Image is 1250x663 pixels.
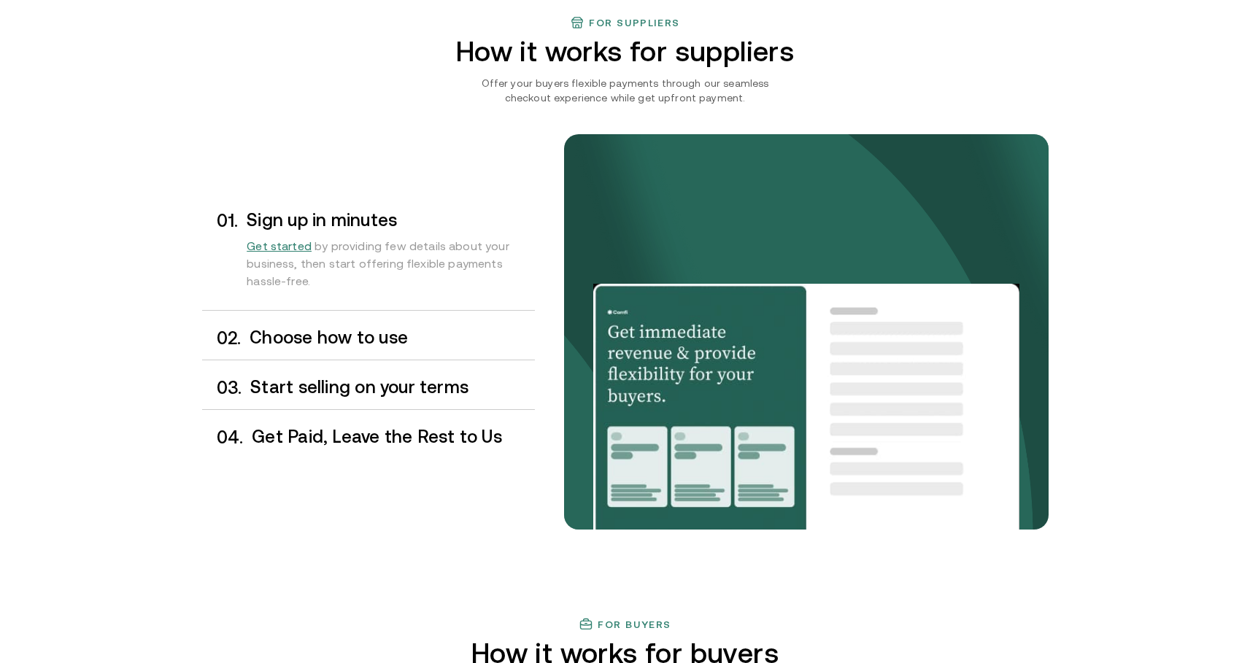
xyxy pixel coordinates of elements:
img: finance [579,617,593,632]
img: Your payments collected on time. [593,284,1019,530]
h3: Start selling on your terms [250,378,534,397]
img: finance [570,15,585,30]
h3: Get Paid, Leave the Rest to Us [252,427,534,446]
h3: For suppliers [589,17,680,28]
div: 0 4 . [202,427,244,447]
div: 0 3 . [202,378,242,398]
h3: Choose how to use [250,328,534,347]
p: Offer your buyers flexible payments through our seamless checkout experience while get upfront pa... [460,76,791,105]
h3: Sign up in minutes [247,211,534,230]
h3: For buyers [598,619,671,630]
a: Get started [247,239,315,252]
img: bg [564,134,1049,530]
h2: How it works for suppliers [412,36,838,67]
span: Get started [247,239,312,252]
div: 0 1 . [202,211,239,304]
div: by providing few details about your business, then start offering flexible payments hassle-free. [247,230,534,304]
div: 0 2 . [202,328,242,348]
